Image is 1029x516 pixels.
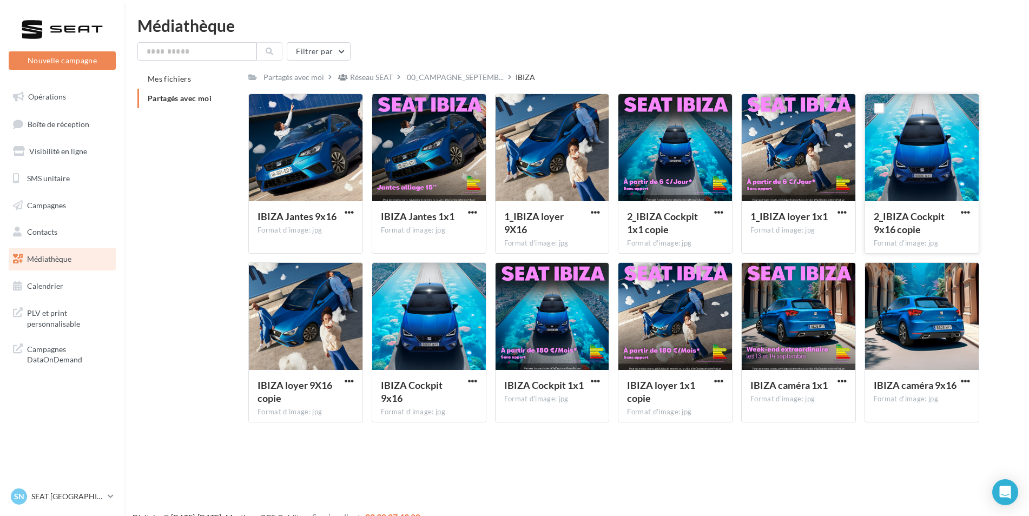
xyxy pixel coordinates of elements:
span: 2_IBIZA Cockpit 1x1 copie [627,210,698,235]
p: SEAT [GEOGRAPHIC_DATA] [31,491,103,502]
div: IBIZA [516,72,535,83]
a: Campagnes [6,194,118,217]
div: Format d'image: jpg [874,394,970,404]
div: Open Intercom Messenger [992,479,1018,505]
span: IBIZA Jantes 1x1 [381,210,454,222]
a: SN SEAT [GEOGRAPHIC_DATA] [9,486,116,507]
a: PLV et print personnalisable [6,301,118,333]
span: 2_IBIZA Cockpit 9x16 copie [874,210,945,235]
div: Format d'image: jpg [258,226,354,235]
button: Nouvelle campagne [9,51,116,70]
span: IBIZA loyer 1x1 copie [627,379,695,404]
a: Boîte de réception [6,113,118,136]
a: Opérations [6,85,118,108]
span: Campagnes DataOnDemand [27,342,111,365]
button: Filtrer par [287,42,351,61]
div: Format d'image: jpg [381,407,477,417]
span: Partagés avec moi [148,94,212,103]
div: Format d'image: jpg [627,239,723,248]
span: Campagnes [27,200,66,209]
a: Calendrier [6,275,118,297]
div: Format d'image: jpg [258,407,354,417]
span: Mes fichiers [148,74,191,83]
span: Médiathèque [27,254,71,263]
span: IBIZA Cockpit 9x16 [381,379,443,404]
span: IBIZA loyer 9X16 copie [258,379,332,404]
span: SMS unitaire [27,174,70,183]
div: Format d'image: jpg [750,394,847,404]
a: Visibilité en ligne [6,140,118,163]
div: Format d'image: jpg [750,226,847,235]
a: Médiathèque [6,248,118,270]
div: Format d'image: jpg [874,239,970,248]
div: Format d'image: jpg [627,407,723,417]
a: Campagnes DataOnDemand [6,338,118,369]
span: Calendrier [27,281,63,290]
div: Format d'image: jpg [381,226,477,235]
span: Visibilité en ligne [29,147,87,156]
div: Format d'image: jpg [504,394,601,404]
span: Boîte de réception [28,119,89,128]
span: PLV et print personnalisable [27,306,111,329]
div: Format d'image: jpg [504,239,601,248]
span: Opérations [28,92,66,101]
span: Contacts [27,227,57,236]
span: 00_CAMPAGNE_SEPTEMB... [407,72,504,83]
div: Réseau SEAT [350,72,393,83]
span: IBIZA Cockpit 1x1 [504,379,584,391]
span: 1_IBIZA loyer 9X16 [504,210,564,235]
span: IBIZA caméra 1x1 [750,379,828,391]
div: Médiathèque [137,17,1016,34]
span: 1_IBIZA loyer 1x1 [750,210,828,222]
a: Contacts [6,221,118,243]
span: IBIZA caméra 9x16 [874,379,957,391]
div: Partagés avec moi [263,72,324,83]
span: IBIZA Jantes 9x16 [258,210,337,222]
a: SMS unitaire [6,167,118,190]
span: SN [14,491,24,502]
